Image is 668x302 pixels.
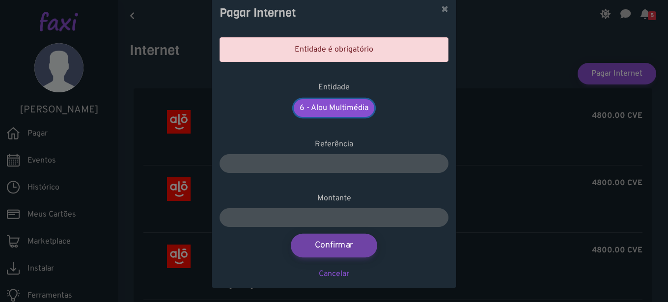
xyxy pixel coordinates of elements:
a: 6 - Alou Multimédia [294,99,374,117]
a: Cancelar [319,269,349,279]
label: Entidade [318,82,350,93]
button: Confirmar [291,234,377,257]
h4: Pagar Internet [220,4,296,22]
label: Montante [317,192,351,204]
span: Entidade é obrigatório [295,45,373,55]
label: Referência [315,138,353,150]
